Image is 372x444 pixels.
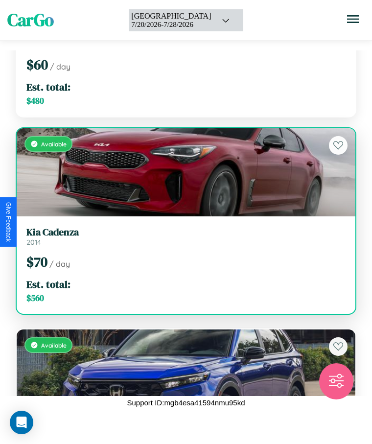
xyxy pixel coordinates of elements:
[41,342,67,349] span: Available
[7,8,54,32] span: CarGo
[26,95,44,107] span: $ 480
[131,21,211,29] div: 7 / 20 / 2026 - 7 / 28 / 2026
[26,226,346,247] a: Kia Cadenza2014
[26,80,70,94] span: Est. total:
[49,259,70,269] span: / day
[10,411,33,434] div: Open Intercom Messenger
[26,292,44,304] span: $ 560
[26,226,346,238] h3: Kia Cadenza
[26,277,70,291] span: Est. total:
[26,238,41,247] span: 2014
[127,396,245,409] p: Support ID: mgb4esa41594nmu95kd
[26,55,48,74] span: $ 60
[41,140,67,148] span: Available
[5,202,12,242] div: Give Feedback
[26,253,47,271] span: $ 70
[131,12,211,21] div: [GEOGRAPHIC_DATA]
[50,62,70,71] span: / day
